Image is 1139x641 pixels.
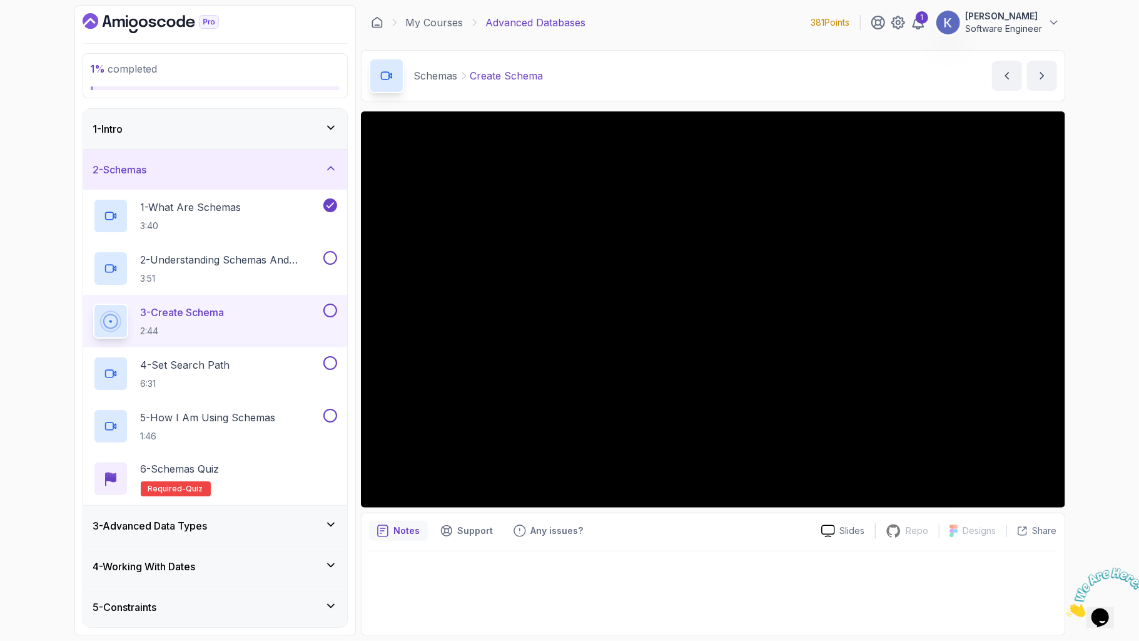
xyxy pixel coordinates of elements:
[963,525,996,537] p: Designs
[992,61,1022,91] button: previous content
[458,525,494,537] p: Support
[531,525,584,537] p: Any issues?
[91,63,158,75] span: completed
[1027,61,1057,91] button: next content
[148,484,186,494] span: Required-
[83,13,248,33] a: Dashboard
[93,409,337,444] button: 5-How I Am Using Schemas1:46
[936,10,1060,35] button: user profile image[PERSON_NAME]Software Engineer
[906,525,929,537] p: Repo
[83,109,347,149] button: 1-Intro
[83,546,347,587] button: 4-Working With Dates
[93,356,337,391] button: 4-Set Search Path6:31
[93,304,337,339] button: 3-Create Schema2:44
[141,325,225,337] p: 2:44
[486,15,586,30] p: Advanced Databases
[5,5,83,54] img: Chat attention grabber
[936,11,960,34] img: user profile image
[141,410,276,425] p: 5 - How I Am Using Schemas
[83,150,347,190] button: 2-Schemas
[966,10,1043,23] p: [PERSON_NAME]
[1061,563,1139,622] iframe: chat widget
[911,15,926,30] a: 1
[93,198,337,233] button: 1-What Are Schemas3:40
[141,357,230,372] p: 4 - Set Search Path
[93,121,123,136] h3: 1 - Intro
[141,305,225,320] p: 3 - Create Schema
[93,600,157,615] h3: 5 - Constraints
[93,559,196,574] h3: 4 - Working With Dates
[141,430,276,443] p: 1:46
[506,521,591,541] button: Feedback button
[966,23,1043,35] p: Software Engineer
[93,251,337,286] button: 2-Understanding Schemas And Search Path3:51
[186,484,203,494] span: quiz
[83,506,347,546] button: 3-Advanced Data Types
[93,518,208,533] h3: 3 - Advanced Data Types
[414,68,458,83] p: Schemas
[1006,525,1057,537] button: Share
[141,252,321,267] p: 2 - Understanding Schemas And Search Path
[406,15,463,30] a: My Courses
[1033,525,1057,537] p: Share
[93,162,147,177] h3: 2 - Schemas
[91,63,106,75] span: 1 %
[433,521,501,541] button: Support button
[141,272,321,285] p: 3:51
[369,521,428,541] button: notes button
[394,525,420,537] p: Notes
[840,525,865,537] p: Slides
[93,461,337,496] button: 6-Schemas QuizRequired-quiz
[371,16,383,29] a: Dashboard
[811,16,850,29] p: 381 Points
[141,200,241,215] p: 1 - What Are Schemas
[141,220,241,232] p: 3:40
[811,525,875,538] a: Slides
[83,587,347,627] button: 5-Constraints
[916,11,928,24] div: 1
[141,461,220,476] p: 6 - Schemas Quiz
[470,68,544,83] p: Create Schema
[141,377,230,390] p: 6:31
